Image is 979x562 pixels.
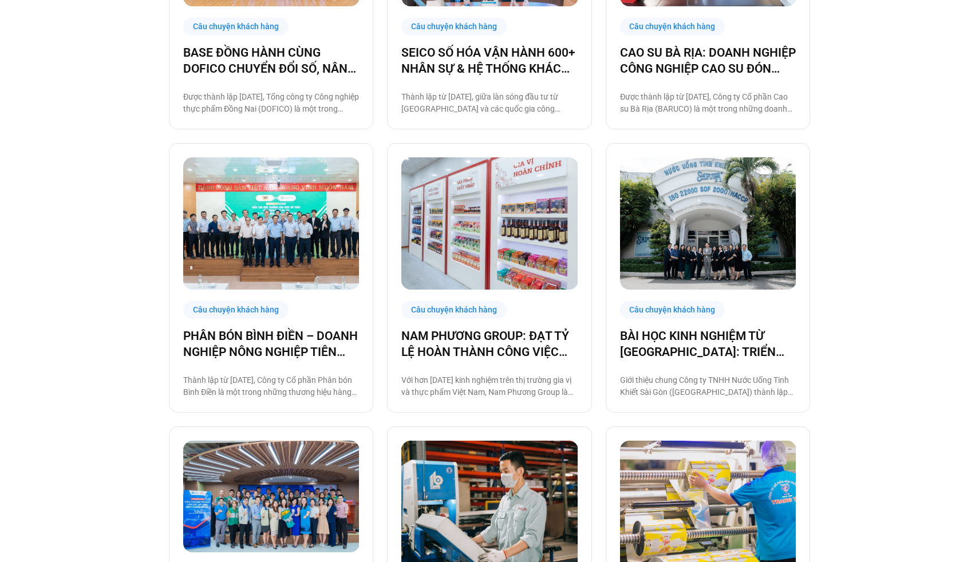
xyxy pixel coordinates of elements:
[401,328,577,360] a: NAM PHƯƠNG GROUP: ĐẠT TỶ LỆ HOÀN THÀNH CÔNG VIỆC ĐÚNG HẠN TỚI 93% NHỜ BASE PLATFORM
[620,301,725,319] div: Câu chuyện khách hàng
[620,91,796,115] p: Được thành lập từ [DATE], Công ty Cổ phần Cao su Bà Rịa (BARUCO) là một trong những doanh nghiệp ...
[620,328,796,360] a: BÀI HỌC KINH NGHIỆM TỪ [GEOGRAPHIC_DATA]: TRIỂN KHAI CÔNG NGHỆ CHO BA THẾ HỆ NHÂN SỰ
[183,91,359,115] p: Được thành lập [DATE], Tổng công ty Công nghiệp thực phẩm Đồng Nai (DOFICO) là một trong những tổ...
[183,18,289,35] div: Câu chuyện khách hàng
[401,301,507,319] div: Câu chuyện khách hàng
[620,374,796,398] p: Giới thiệu chung Công ty TNHH Nước Uống Tinh Khiết Sài Gòn ([GEOGRAPHIC_DATA]) thành lập [DATE] b...
[183,45,359,77] a: BASE ĐỒNG HÀNH CÙNG DOFICO CHUYỂN ĐỔI SỐ, NÂNG CAO VỊ THẾ DOANH NGHIỆP VIỆT
[401,374,577,398] p: Với hơn [DATE] kinh nghiệm trên thị trường gia vị và thực phẩm Việt Nam, Nam Phương Group là đơn ...
[620,18,725,35] div: Câu chuyện khách hàng
[183,441,360,552] img: Số hóa các quy trình làm việc cùng Base.vn là một bước trung gian cực kỳ quan trọng để Goldsun xâ...
[401,18,507,35] div: Câu chuyện khách hàng
[183,328,359,360] a: PHÂN BÓN BÌNH ĐIỀN – DOANH NGHIỆP NÔNG NGHIỆP TIÊN PHONG CHUYỂN ĐỔI SỐ
[620,45,796,77] a: CAO SU BÀ RỊA: DOANH NGHIỆP CÔNG NGHIỆP CAO SU ĐÓN ĐẦU CHUYỂN ĐỔI SỐ
[183,374,359,398] p: Thành lập từ [DATE], Công ty Cổ phần Phân bón Bình Điền là một trong những thương hiệu hàng đầu c...
[401,45,577,77] a: SEICO SỐ HÓA VẬN HÀNH 600+ NHÂN SỰ & HỆ THỐNG KHÁCH HÀNG CÙNG [DOMAIN_NAME]
[401,91,577,115] p: Thành lập từ [DATE], giữa làn sóng đầu tư từ [GEOGRAPHIC_DATA] và các quốc gia công nghiệp phát t...
[183,301,289,319] div: Câu chuyện khách hàng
